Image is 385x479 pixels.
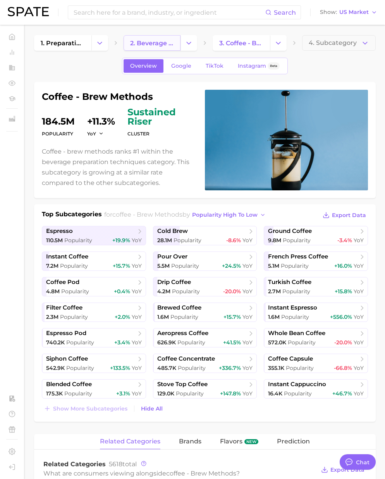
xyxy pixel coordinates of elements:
span: 740.2k [46,339,65,346]
button: Change Category [91,35,108,51]
span: YoY [242,288,253,295]
a: instant espresso1.6m Popularity+556.0% YoY [264,303,368,322]
span: +147.8% [220,390,241,397]
span: 572.0k [268,339,286,346]
span: drip coffee [157,279,191,286]
a: filter coffee2.3m Popularity+2.0% YoY [42,303,146,322]
span: sustained riser [127,108,196,126]
span: +2.0% [115,313,130,320]
span: YoY [354,288,364,295]
a: pour over5.5m Popularity+24.5% YoY [153,251,257,271]
a: siphon coffee542.9k Popularity+133.5% YoY [42,354,146,373]
span: YoY [354,364,364,371]
span: instant espresso [268,304,317,311]
span: 5618 [109,460,122,468]
p: Coffee - brew methods ranks #1 within the beverage preparation techniques category. This subcateg... [42,146,196,188]
span: Show [320,10,337,14]
span: Popularity [286,364,314,371]
span: Overview [130,63,157,69]
span: new [244,439,258,445]
span: filter coffee [46,304,82,311]
span: Popularity [281,262,309,269]
span: -8.6% [226,237,241,244]
span: 485.7k [157,364,176,371]
a: aeropress coffee626.9k Popularity+41.5% YoY [153,328,257,347]
span: 16.4k [268,390,282,397]
span: related categories [100,438,160,445]
span: US Market [339,10,369,14]
a: turkish coffee2.7m Popularity+15.8% YoY [264,277,368,296]
span: blended coffee [46,381,92,388]
span: 7.2m [46,262,58,269]
span: +3.4% [114,339,130,346]
a: InstagramBeta [231,59,286,73]
span: coffee pod [46,279,79,286]
span: Popularity [281,313,309,320]
span: YoY [132,262,142,269]
span: Popularity [171,262,199,269]
span: -20.0% [334,339,352,346]
span: YoY [242,313,253,320]
span: 2.7m [268,288,281,295]
span: 9.8m [268,237,281,244]
span: espresso pod [46,330,86,337]
span: Popularity [61,288,89,295]
span: +41.5% [223,339,241,346]
span: +15.7% [113,262,130,269]
span: pour over [157,253,187,260]
button: popularity high to low [190,210,268,220]
a: brewed coffee1.6m Popularity+15.7% YoY [153,303,257,322]
span: Export Data [330,467,364,473]
span: YoY [87,130,96,137]
span: +0.4% [114,288,130,295]
button: Change Category [270,35,287,51]
span: Popularity [284,390,312,397]
span: coffee capsule [268,355,313,363]
span: 542.9k [46,364,65,371]
span: total [109,460,137,468]
a: drip coffee4.2m Popularity-20.0% YoY [153,277,257,296]
span: +336.7% [219,364,241,371]
span: +3.1% [116,390,130,397]
span: +15.8% [335,288,352,295]
span: brewed coffee [157,304,201,311]
dd: 184.5m [42,108,75,126]
span: 5.5m [157,262,170,269]
span: +46.7% [332,390,352,397]
span: Popularity [60,313,88,320]
dt: cluster [127,129,196,139]
a: coffee capsule355.1k Popularity-66.8% YoY [264,354,368,373]
a: Google [165,59,198,73]
span: french press coffee [268,253,328,260]
span: 4.8m [46,288,60,295]
a: blended coffee175.3k Popularity+3.1% YoY [42,379,146,399]
button: YoY [87,130,104,137]
a: Log out. Currently logged in with e-mail yumi.toki@spate.nyc. [6,461,18,473]
span: YoY [242,364,253,371]
span: Popularity [172,288,200,295]
span: YoY [132,313,142,320]
span: 2.3m [46,313,58,320]
span: Popularity [66,339,94,346]
span: 110.5m [46,237,63,244]
span: Popularity [64,390,92,397]
a: coffee pod4.8m Popularity+0.4% YoY [42,277,146,296]
button: ShowUS Market [318,7,379,17]
span: YoY [354,313,364,320]
span: aeropress coffee [157,330,208,337]
span: YoY [132,339,142,346]
span: Search [274,9,296,16]
span: YoY [354,237,364,244]
span: 4. Subcategory [309,39,357,46]
a: 1. preparation techniques [34,35,91,51]
span: +24.5% [222,262,241,269]
span: -66.8% [334,364,352,371]
span: Popularity [283,237,311,244]
span: siphon coffee [46,355,88,363]
dt: Popularity [42,129,75,139]
span: YoY [132,288,142,295]
span: Google [171,63,191,69]
span: 5.1m [268,262,279,269]
span: stove top coffee [157,381,208,388]
span: YoY [354,390,364,397]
